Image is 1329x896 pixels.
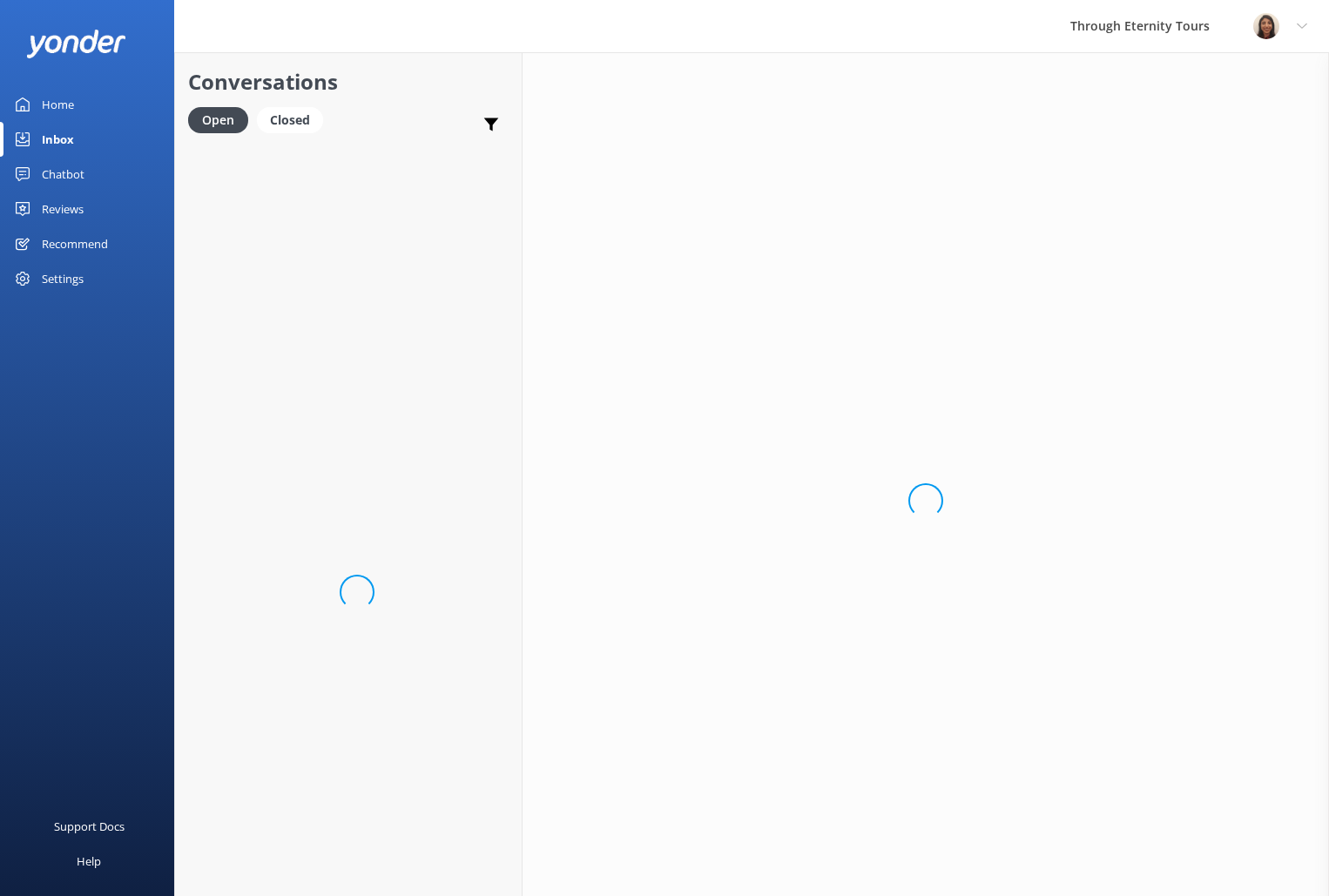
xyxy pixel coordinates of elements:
[54,809,125,844] div: Support Docs
[257,107,323,133] div: Closed
[26,30,126,58] img: yonder-white-logo.png
[42,157,84,192] div: Chatbot
[257,110,332,129] a: Closed
[188,65,509,98] h2: Conversations
[42,261,84,296] div: Settings
[77,844,101,879] div: Help
[42,122,74,157] div: Inbox
[188,110,257,129] a: Open
[42,192,84,226] div: Reviews
[1253,13,1279,39] img: 725-1755267273.png
[42,87,74,122] div: Home
[42,226,108,261] div: Recommend
[188,107,248,133] div: Open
